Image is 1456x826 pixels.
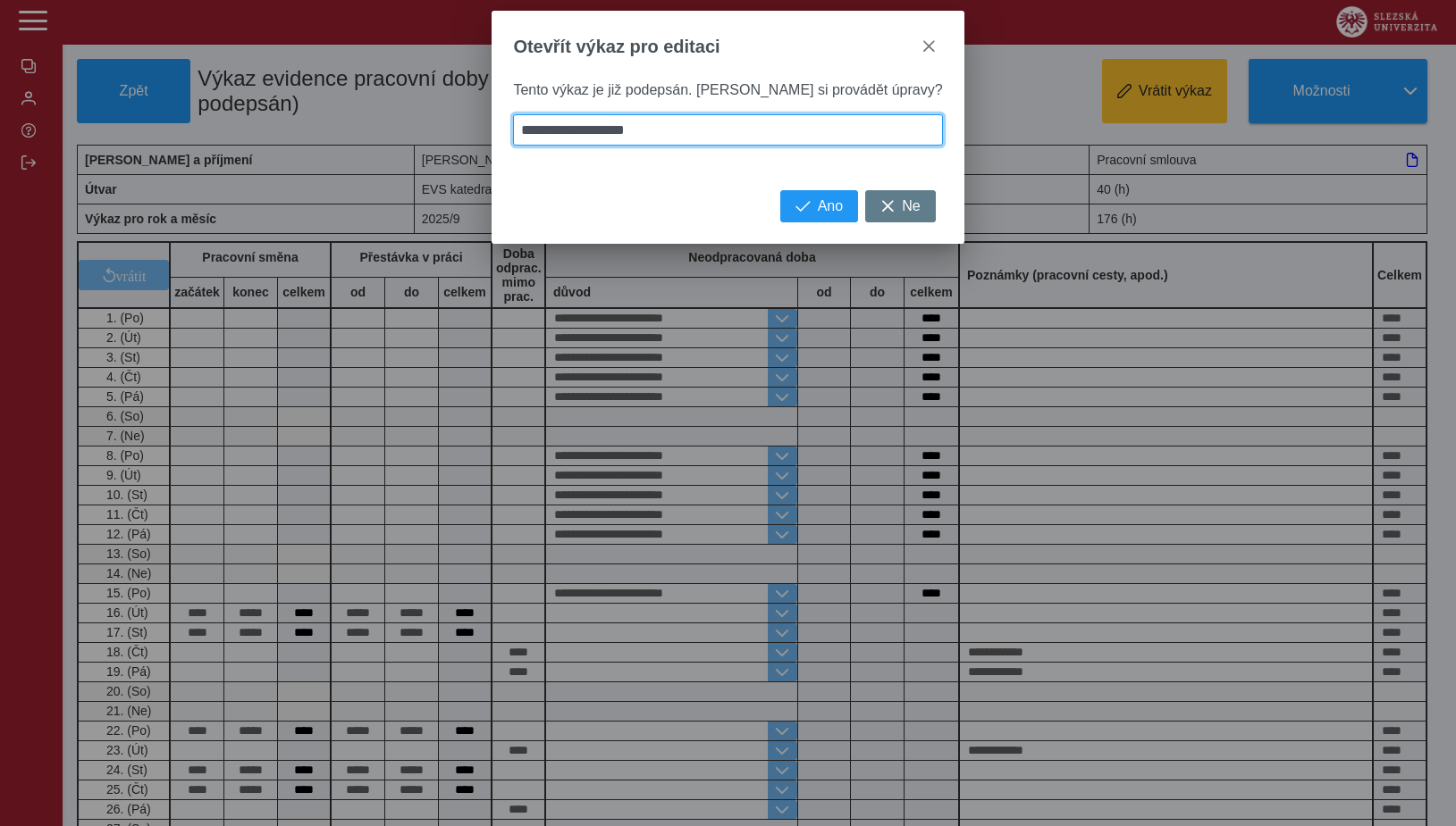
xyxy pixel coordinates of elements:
span: Otevřít výkaz pro editaci [513,37,720,57]
span: Ne [902,198,920,214]
span: Ano [818,198,843,214]
button: Ano [780,190,858,222]
button: close [914,32,943,61]
button: Ne [865,190,935,222]
div: Tento výkaz je již podepsán. [PERSON_NAME] si provádět úpravy? [492,82,964,190]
